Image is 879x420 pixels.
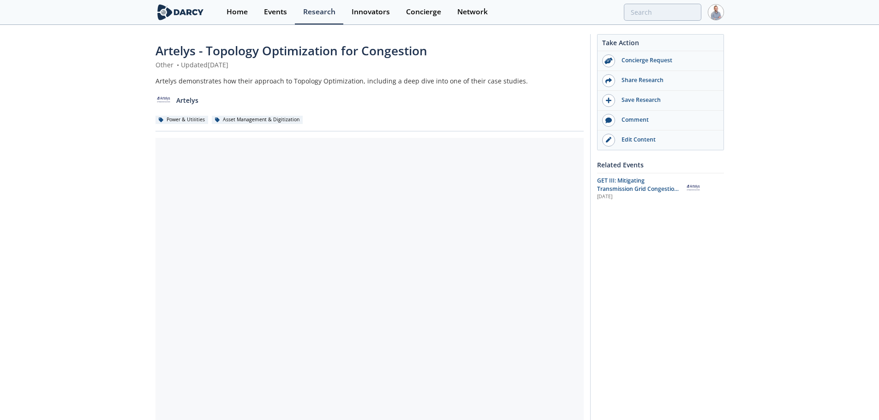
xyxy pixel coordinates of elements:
div: Take Action [598,38,724,51]
div: Related Events [597,157,724,173]
div: Asset Management & Digitization [212,116,303,124]
img: logo-wide.svg [155,4,206,20]
div: Share Research [615,76,718,84]
div: Power & Utilities [155,116,209,124]
div: Edit Content [615,136,718,144]
div: Comment [615,116,718,124]
div: Save Research [615,96,718,104]
a: GET III: Mitigating Transmission Grid Congestion with Topology Optimization [DATE] Artelys [597,177,724,201]
div: Concierge Request [615,56,718,65]
div: Research [303,8,335,16]
div: Home [227,8,248,16]
div: Events [264,8,287,16]
span: • [175,60,181,69]
div: Other Updated [DATE] [155,60,584,70]
div: Network [457,8,488,16]
span: Artelys - Topology Optimization for Congestion [155,42,427,59]
img: Artelys [685,180,701,196]
a: Edit Content [598,130,724,150]
span: GET III: Mitigating Transmission Grid Congestion with Topology Optimization [597,177,679,201]
p: Artelys [176,95,198,105]
input: Advanced Search [624,4,701,21]
div: Artelys demonstrates how their approach to Topology Optimization, including a deep dive into one ... [155,76,584,86]
div: [DATE] [597,193,679,201]
div: Concierge [406,8,441,16]
img: Profile [708,4,724,20]
div: Innovators [352,8,390,16]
